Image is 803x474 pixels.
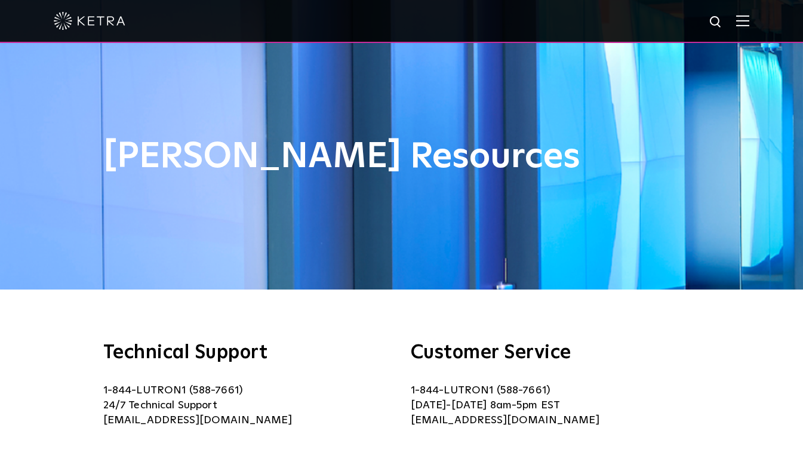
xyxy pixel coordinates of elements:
[54,12,125,30] img: ketra-logo-2019-white
[103,383,393,428] p: 1-844-LUTRON1 (588-7661) 24/7 Technical Support
[411,383,700,428] p: 1-844-LUTRON1 (588-7661) [DATE]-[DATE] 8am-5pm EST [EMAIL_ADDRESS][DOMAIN_NAME]
[411,343,700,362] h3: Customer Service
[709,15,724,30] img: search icon
[103,137,700,177] h1: [PERSON_NAME] Resources
[103,343,393,362] h3: Technical Support
[736,15,749,26] img: Hamburger%20Nav.svg
[103,415,292,426] a: [EMAIL_ADDRESS][DOMAIN_NAME]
